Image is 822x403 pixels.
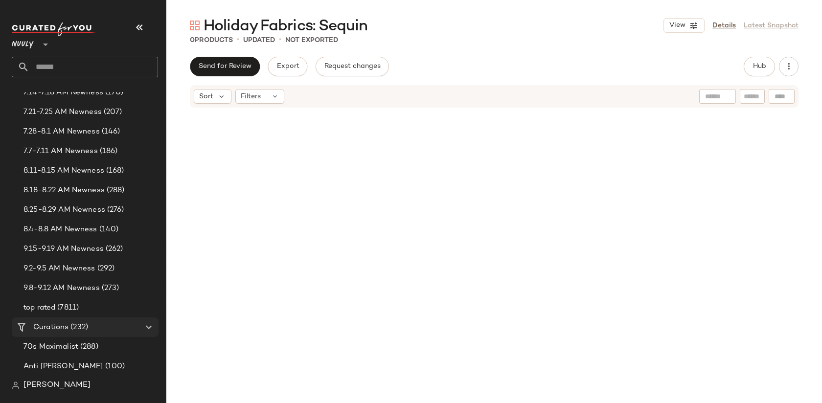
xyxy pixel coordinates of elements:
span: (146) [100,126,120,137]
span: (232) [68,322,88,333]
span: Send for Review [198,63,251,70]
span: (262) [104,244,123,255]
p: Not Exported [285,35,338,45]
img: svg%3e [12,381,20,389]
span: 8.18-8.22 AM Newness [23,185,105,196]
span: (186) [98,146,118,157]
span: (7811) [55,302,79,313]
span: (168) [104,165,124,177]
span: (292) [95,263,115,274]
span: top rated [23,302,55,313]
span: 9.15-9.19 AM Newness [23,244,104,255]
a: Details [712,21,736,31]
img: cfy_white_logo.C9jOOHJF.svg [12,22,95,36]
span: (140) [97,224,119,235]
span: [PERSON_NAME] [23,380,91,391]
span: (170) [103,87,124,98]
button: Hub [744,57,775,76]
span: Anti [PERSON_NAME] [23,361,103,372]
button: Export [268,57,307,76]
span: View [669,22,685,29]
span: Request changes [324,63,381,70]
span: 7.28-8.1 AM Newness [23,126,100,137]
span: 0 [190,37,195,44]
span: • [237,34,239,46]
span: Curations [33,322,68,333]
span: (288) [105,185,125,196]
span: 7.14-7.18 AM Newness [23,87,103,98]
button: View [663,18,705,33]
span: 7.21-7.25 AM Newness [23,107,102,118]
span: • [279,34,281,46]
button: Request changes [316,57,389,76]
span: Sort [199,91,213,102]
span: 70s Maximalist [23,341,78,353]
img: svg%3e [190,21,200,30]
span: 8.4-8.8 AM Newness [23,224,97,235]
span: 9.8-9.12 AM Newness [23,283,100,294]
span: Hub [753,63,766,70]
button: Send for Review [190,57,260,76]
span: (288) [78,341,98,353]
span: (273) [100,283,119,294]
p: updated [243,35,275,45]
span: Holiday Fabrics: Sequin [204,17,367,36]
span: (100) [103,361,125,372]
span: (276) [105,204,124,216]
span: 9.2-9.5 AM Newness [23,263,95,274]
span: Nuuly [12,33,34,51]
span: 7.7-7.11 AM Newness [23,146,98,157]
span: 8.11-8.15 AM Newness [23,165,104,177]
span: Export [276,63,299,70]
span: (207) [102,107,122,118]
span: 8.25-8.29 AM Newness [23,204,105,216]
span: Filters [241,91,261,102]
div: Products [190,35,233,45]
